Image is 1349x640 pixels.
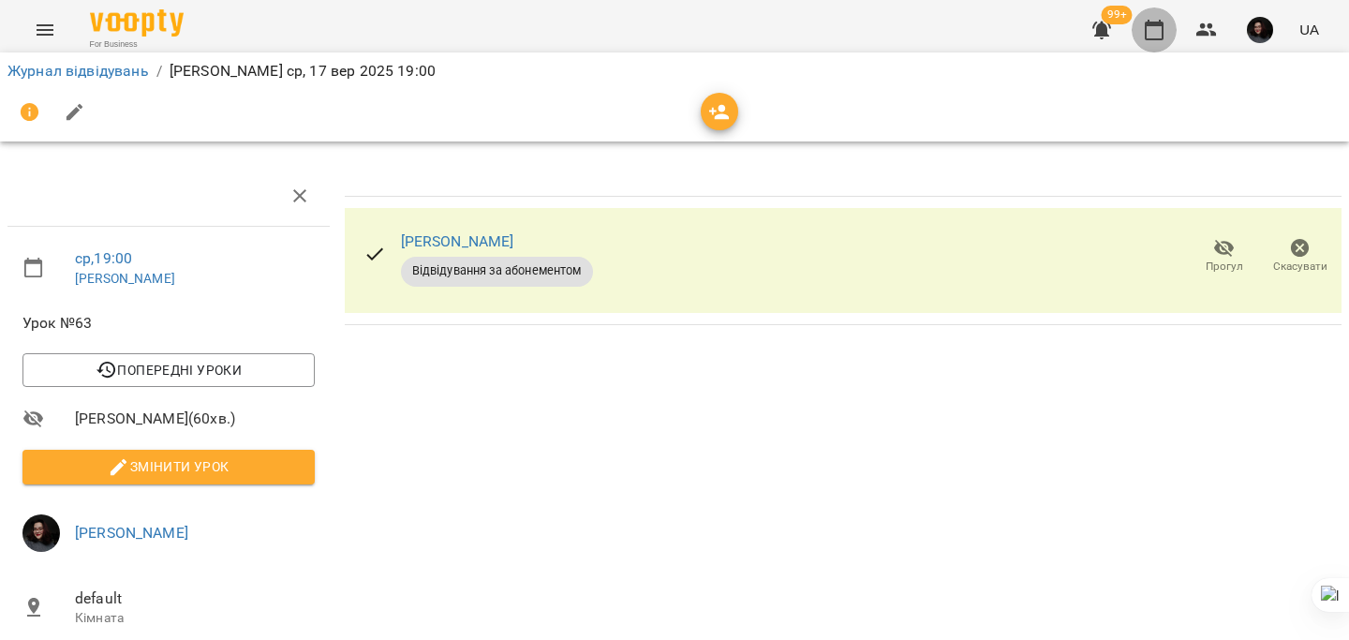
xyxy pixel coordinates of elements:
[22,312,315,335] span: Урок №63
[156,60,162,82] li: /
[7,62,149,80] a: Журнал відвідувань
[37,455,300,478] span: Змінити урок
[1292,12,1327,47] button: UA
[7,60,1342,82] nav: breadcrumb
[401,232,514,250] a: [PERSON_NAME]
[75,524,188,542] a: [PERSON_NAME]
[401,262,593,279] span: Відвідування за абонементом
[1299,20,1319,39] span: UA
[1186,231,1262,283] button: Прогул
[1102,6,1133,24] span: 99+
[1262,231,1338,283] button: Скасувати
[22,450,315,484] button: Змінити урок
[75,588,315,610] span: default
[1206,259,1243,275] span: Прогул
[90,38,184,51] span: For Business
[1247,17,1273,43] img: 3b3145ad26fe4813cc7227c6ce1adc1c.jpg
[75,249,132,267] a: ср , 19:00
[170,60,436,82] p: [PERSON_NAME] ср, 17 вер 2025 19:00
[75,271,175,286] a: [PERSON_NAME]
[37,359,300,381] span: Попередні уроки
[22,514,60,552] img: 3b3145ad26fe4813cc7227c6ce1adc1c.jpg
[75,609,315,628] p: Кімната
[1273,259,1327,275] span: Скасувати
[75,408,315,430] span: [PERSON_NAME] ( 60 хв. )
[22,7,67,52] button: Menu
[90,9,184,37] img: Voopty Logo
[22,353,315,387] button: Попередні уроки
